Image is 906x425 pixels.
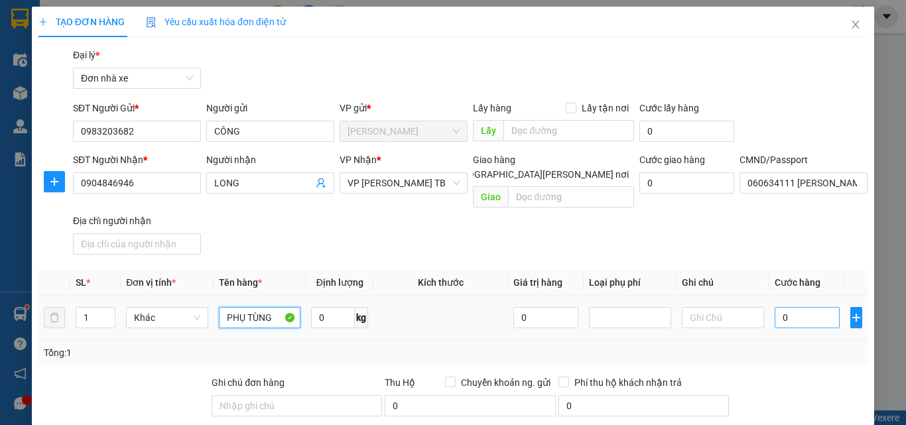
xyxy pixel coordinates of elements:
[348,121,460,141] span: VP Ngọc Hồi
[682,307,764,328] input: Ghi Chú
[146,17,286,27] span: Yêu cầu xuất hóa đơn điện tử
[837,7,874,44] button: Close
[473,120,503,141] span: Lấy
[219,307,301,328] input: VD: Bàn, Ghế
[73,101,201,115] div: SĐT Người Gửi
[206,101,334,115] div: Người gửi
[508,186,634,208] input: Dọc đường
[503,120,634,141] input: Dọc đường
[76,277,86,288] span: SL
[473,103,511,113] span: Lấy hàng
[448,167,634,182] span: [GEOGRAPHIC_DATA][PERSON_NAME] nơi
[456,375,556,390] span: Chuyển khoản ng. gửi
[44,176,64,187] span: plus
[212,395,382,416] input: Ghi chú đơn hàng
[850,19,861,30] span: close
[73,50,99,60] span: Đại lý
[73,233,201,255] input: Địa chỉ của người nhận
[513,307,578,328] input: 0
[38,17,125,27] span: TẠO ĐƠN HÀNG
[639,172,734,194] input: Cước giao hàng
[134,308,200,328] span: Khác
[473,154,515,165] span: Giao hàng
[44,171,65,192] button: plus
[126,277,176,288] span: Đơn vị tính
[775,277,820,288] span: Cước hàng
[206,152,334,167] div: Người nhận
[340,154,377,165] span: VP Nhận
[44,307,65,328] button: delete
[639,121,734,142] input: Cước lấy hàng
[569,375,687,390] span: Phí thu hộ khách nhận trả
[513,277,562,288] span: Giá trị hàng
[851,312,862,323] span: plus
[639,154,705,165] label: Cước giao hàng
[584,270,677,296] th: Loại phụ phí
[576,101,634,115] span: Lấy tận nơi
[385,377,415,388] span: Thu Hộ
[316,277,363,288] span: Định lượng
[418,277,464,288] span: Kích thước
[340,101,468,115] div: VP gửi
[146,17,157,28] img: icon
[219,277,262,288] span: Tên hàng
[44,345,351,360] div: Tổng: 1
[740,152,868,167] div: CMND/Passport
[473,186,508,208] span: Giao
[212,377,285,388] label: Ghi chú đơn hàng
[639,103,699,113] label: Cước lấy hàng
[81,68,193,88] span: Đơn nhà xe
[73,213,201,228] div: Địa chỉ người nhận
[316,178,326,188] span: user-add
[38,17,48,27] span: plus
[677,270,769,296] th: Ghi chú
[850,307,862,328] button: plus
[355,307,368,328] span: kg
[348,173,460,193] span: VP Trần Phú TB
[73,152,201,167] div: SĐT Người Nhận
